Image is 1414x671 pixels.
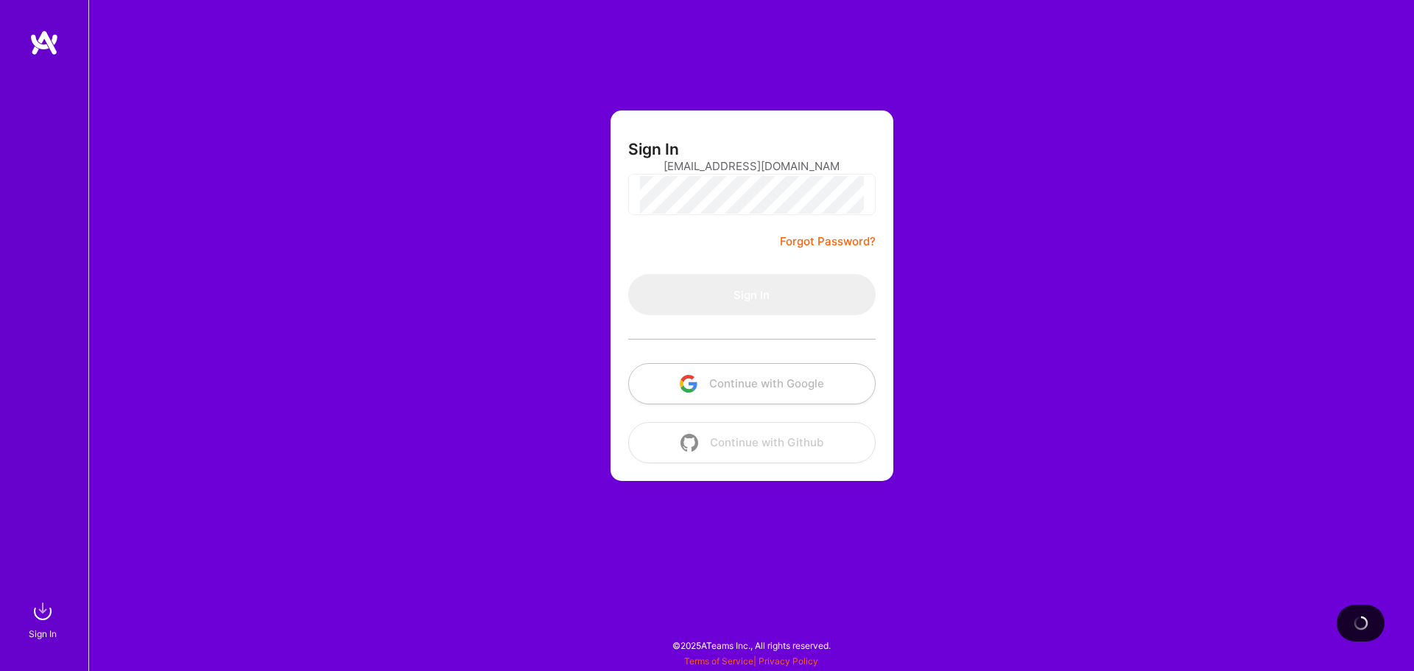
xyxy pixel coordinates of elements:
[1354,616,1368,630] img: loading
[680,375,697,393] img: icon
[680,434,698,452] img: icon
[780,233,876,250] a: Forgot Password?
[29,29,59,56] img: logo
[664,147,840,185] input: Email...
[628,422,876,463] button: Continue with Github
[628,363,876,404] button: Continue with Google
[29,626,57,642] div: Sign In
[759,656,818,667] a: Privacy Policy
[88,627,1414,664] div: © 2025 ATeams Inc., All rights reserved.
[684,656,818,667] span: |
[628,140,679,158] h3: Sign In
[28,597,57,626] img: sign in
[628,274,876,315] button: Sign In
[684,656,753,667] a: Terms of Service
[31,597,57,642] a: sign inSign In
